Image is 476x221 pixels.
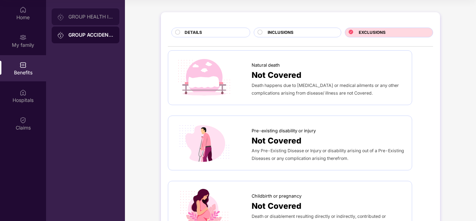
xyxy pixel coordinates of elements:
span: DETAILS [185,29,202,36]
div: GROUP ACCIDENTAL INSURANCE [68,31,114,38]
div: GROUP HEALTH INSURANCE [68,14,114,20]
img: icon [175,58,233,98]
span: Not Covered [252,134,302,147]
span: Pre-existing disability or injury [252,127,316,134]
span: Childbirth or pregnancy [252,193,302,200]
img: svg+xml;base64,PHN2ZyBpZD0iSG9zcGl0YWxzIiB4bWxucz0iaHR0cDovL3d3dy53My5vcmcvMjAwMC9zdmciIHdpZHRoPS... [20,89,27,96]
img: svg+xml;base64,PHN2ZyB3aWR0aD0iMjAiIGhlaWdodD0iMjAiIHZpZXdCb3g9IjAgMCAyMCAyMCIgZmlsbD0ibm9uZSIgeG... [57,32,64,39]
img: svg+xml;base64,PHN2ZyBpZD0iQ2xhaW0iIHhtbG5zPSJodHRwOi8vd3d3LnczLm9yZy8yMDAwL3N2ZyIgd2lkdGg9IjIwIi... [20,117,27,124]
span: EXCLUSIONS [359,29,386,36]
img: svg+xml;base64,PHN2ZyBpZD0iQmVuZWZpdHMiIHhtbG5zPSJodHRwOi8vd3d3LnczLm9yZy8yMDAwL3N2ZyIgd2lkdGg9Ij... [20,61,27,68]
span: Not Covered [252,69,302,81]
span: Any Pre-Existing Disease or Injury or disability arising out of a Pre-Existing Diseases or any co... [252,148,404,161]
span: INCLUSIONS [268,29,293,36]
span: Death happens due to [MEDICAL_DATA] or medical ailments or any other complications arising from d... [252,83,399,96]
img: icon [175,123,233,163]
span: Natural death [252,62,280,69]
span: Not Covered [252,200,302,212]
img: svg+xml;base64,PHN2ZyBpZD0iSG9tZSIgeG1sbnM9Imh0dHA6Ly93d3cudzMub3JnLzIwMDAvc3ZnIiB3aWR0aD0iMjAiIG... [20,6,27,13]
img: svg+xml;base64,PHN2ZyB3aWR0aD0iMjAiIGhlaWdodD0iMjAiIHZpZXdCb3g9IjAgMCAyMCAyMCIgZmlsbD0ibm9uZSIgeG... [57,14,64,21]
img: svg+xml;base64,PHN2ZyB3aWR0aD0iMjAiIGhlaWdodD0iMjAiIHZpZXdCb3g9IjAgMCAyMCAyMCIgZmlsbD0ibm9uZSIgeG... [20,34,27,41]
